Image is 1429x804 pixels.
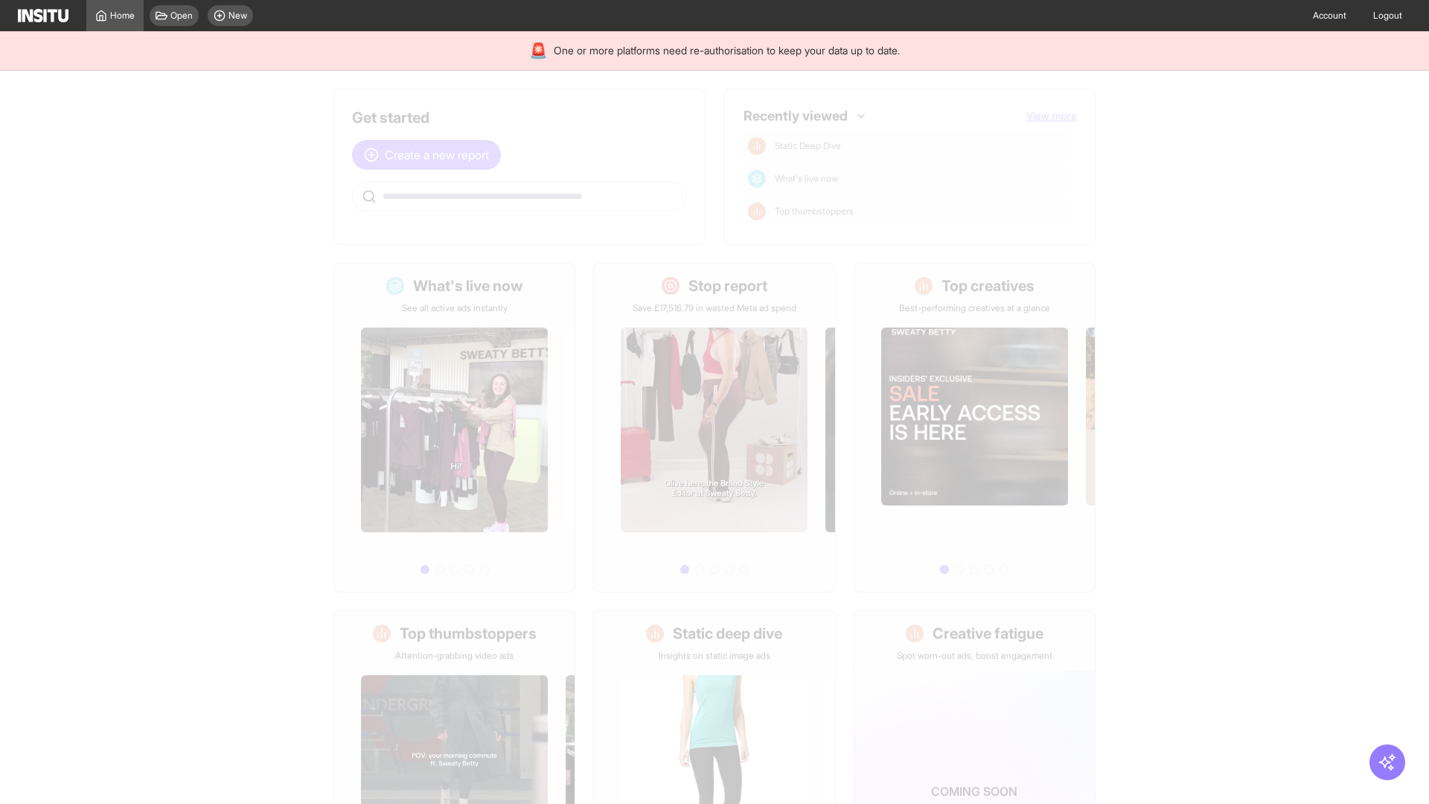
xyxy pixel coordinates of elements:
[554,43,900,58] span: One or more platforms need re-authorisation to keep your data up to date.
[529,40,548,61] div: 🚨
[110,10,135,22] span: Home
[18,9,68,22] img: Logo
[228,10,247,22] span: New
[170,10,193,22] span: Open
